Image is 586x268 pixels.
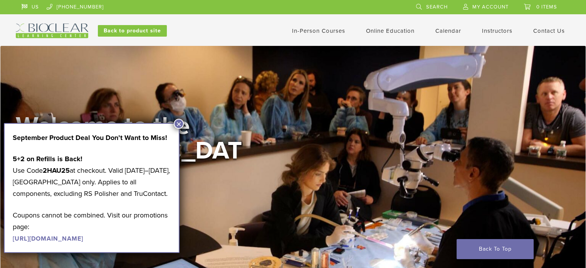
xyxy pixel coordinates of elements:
[533,27,565,34] a: Contact Us
[98,25,167,37] a: Back to product site
[536,4,557,10] span: 0 items
[13,235,83,243] a: [URL][DOMAIN_NAME]
[426,4,448,10] span: Search
[16,24,88,38] img: Bioclear
[435,27,461,34] a: Calendar
[13,209,171,244] p: Coupons cannot be combined. Visit our promotions page:
[366,27,415,34] a: Online Education
[16,114,247,188] h2: Welcome to the [GEOGRAPHIC_DATA]
[13,133,167,142] strong: September Product Deal You Don’t Want to Miss!
[43,166,70,175] strong: 2HAU25
[482,27,512,34] a: Instructors
[174,119,184,129] button: Close
[13,153,171,199] p: Use Code at checkout. Valid [DATE]–[DATE], [GEOGRAPHIC_DATA] only. Applies to all components, exc...
[457,239,534,259] a: Back To Top
[472,4,509,10] span: My Account
[292,27,345,34] a: In-Person Courses
[13,155,82,163] strong: 5+2 on Refills is Back!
